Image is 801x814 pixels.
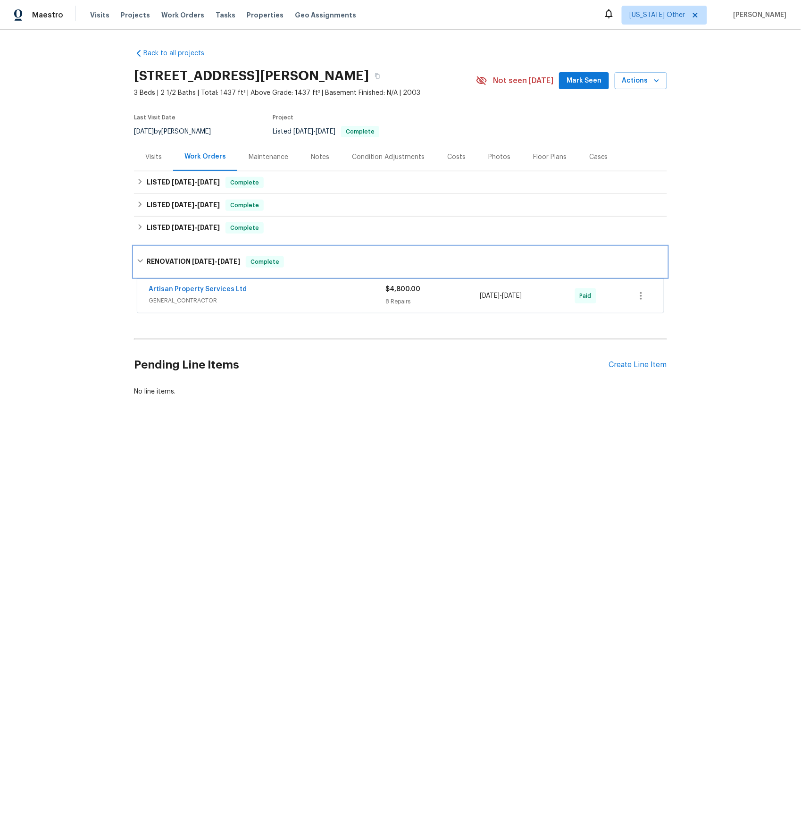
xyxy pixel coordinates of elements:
div: LISTED [DATE]-[DATE]Complete [134,194,667,217]
span: [DATE] [197,179,220,185]
button: Copy Address [369,67,386,84]
span: [DATE] [192,258,215,265]
div: LISTED [DATE]-[DATE]Complete [134,217,667,239]
span: - [192,258,240,265]
div: No line items. [134,387,667,396]
span: [DATE] [480,293,500,299]
div: by [PERSON_NAME] [134,126,222,137]
span: Maestro [32,10,63,20]
span: [DATE] [197,224,220,231]
h6: LISTED [147,200,220,211]
span: [DATE] [217,258,240,265]
span: Projects [121,10,150,20]
div: Floor Plans [533,152,567,162]
span: Complete [226,178,263,187]
span: [DATE] [172,224,194,231]
div: Maintenance [249,152,288,162]
span: Complete [226,223,263,233]
div: Photos [488,152,510,162]
div: Notes [311,152,329,162]
span: [PERSON_NAME] [730,10,787,20]
div: RENOVATION [DATE]-[DATE]Complete [134,247,667,277]
span: Last Visit Date [134,115,175,120]
div: Create Line Item [609,361,667,369]
span: GENERAL_CONTRACTOR [149,296,385,305]
span: - [480,291,522,301]
span: Complete [226,201,263,210]
button: Mark Seen [559,72,609,90]
span: Project [273,115,293,120]
span: [DATE] [316,128,335,135]
div: Visits [145,152,162,162]
a: Artisan Property Services Ltd [149,286,247,293]
span: - [293,128,335,135]
span: - [172,201,220,208]
button: Actions [615,72,667,90]
span: Mark Seen [567,75,601,87]
h2: [STREET_ADDRESS][PERSON_NAME] [134,71,369,81]
h2: Pending Line Items [134,343,609,387]
div: Cases [589,152,608,162]
span: [DATE] [197,201,220,208]
span: Tasks [216,12,235,18]
span: - [172,224,220,231]
a: Back to all projects [134,49,225,58]
span: Complete [247,257,283,267]
h6: LISTED [147,222,220,234]
span: Complete [342,129,378,134]
span: [DATE] [172,179,194,185]
div: Condition Adjustments [352,152,425,162]
span: Visits [90,10,109,20]
div: 8 Repairs [385,297,480,306]
span: Listed [273,128,379,135]
div: Costs [447,152,466,162]
span: 3 Beds | 2 1/2 Baths | Total: 1437 ft² | Above Grade: 1437 ft² | Basement Finished: N/A | 2003 [134,88,476,98]
span: [DATE] [172,201,194,208]
span: Actions [622,75,659,87]
span: Geo Assignments [295,10,356,20]
span: [DATE] [134,128,154,135]
h6: LISTED [147,177,220,188]
div: Work Orders [184,152,226,161]
span: [US_STATE] Other [630,10,685,20]
div: LISTED [DATE]-[DATE]Complete [134,171,667,194]
span: Paid [580,291,595,301]
span: Work Orders [161,10,204,20]
span: Properties [247,10,284,20]
span: - [172,179,220,185]
span: $4,800.00 [385,286,420,293]
span: [DATE] [502,293,522,299]
span: [DATE] [293,128,313,135]
span: Not seen [DATE] [493,76,553,85]
h6: RENOVATION [147,256,240,268]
